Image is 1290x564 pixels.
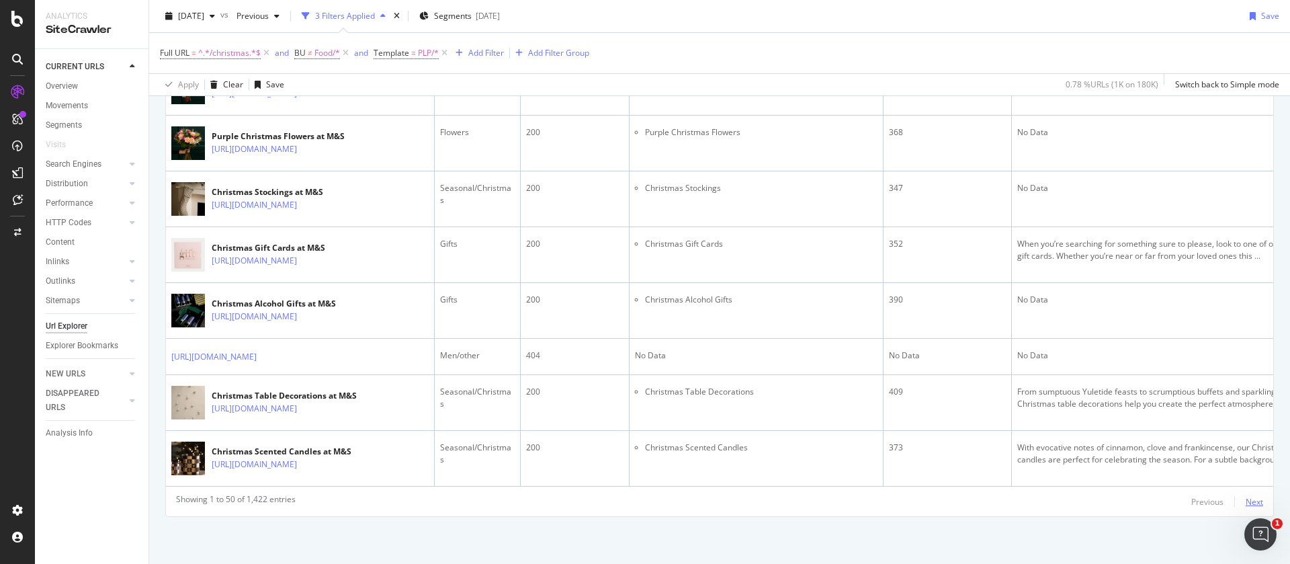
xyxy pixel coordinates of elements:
div: Christmas Gift Cards at M&S [212,242,355,254]
li: Christmas Alcohol Gifts [645,294,877,306]
div: No Data [889,350,1006,362]
span: = [191,47,196,58]
img: main image [171,437,205,481]
li: Christmas Table Decorations [645,386,877,398]
div: Sitemaps [46,294,80,308]
li: Christmas Scented Candles [645,442,877,454]
button: Next [1246,493,1263,510]
img: main image [171,381,205,425]
button: and [354,46,368,59]
span: Previous [231,10,269,22]
div: Seasonal/Christmas [440,442,515,466]
a: [URL][DOMAIN_NAME] [212,143,297,156]
button: Save [1244,5,1279,27]
span: Template [374,47,409,58]
div: Add Filter [468,47,504,58]
div: and [354,47,368,58]
a: Distribution [46,177,126,191]
div: Outlinks [46,274,75,288]
div: Analysis Info [46,426,93,440]
a: Outlinks [46,274,126,288]
div: 390 [889,294,1006,306]
div: Flowers [440,126,515,138]
button: Switch back to Simple mode [1170,74,1279,95]
div: Previous [1191,496,1223,508]
div: HTTP Codes [46,216,91,230]
div: Seasonal/Christmas [440,182,515,206]
div: Christmas Stockings at M&S [212,186,355,198]
div: Seasonal/Christmas [440,386,515,410]
div: Performance [46,196,93,210]
div: [DATE] [476,10,500,22]
div: Gifts [440,294,515,306]
div: Next [1246,496,1263,508]
div: Christmas Scented Candles at M&S [212,446,355,458]
img: main image [171,122,205,165]
div: Gifts [440,238,515,250]
a: Search Engines [46,157,126,171]
div: Clear [223,79,243,90]
a: Performance [46,196,126,210]
a: Content [46,235,139,249]
div: 3 Filters Applied [315,10,375,22]
a: Explorer Bookmarks [46,339,139,353]
div: Analytics [46,11,138,22]
div: Men/other [440,350,515,362]
div: Explorer Bookmarks [46,339,118,353]
a: [URL][DOMAIN_NAME] [171,350,257,364]
a: [URL][DOMAIN_NAME] [212,458,297,471]
a: CURRENT URLS [46,60,126,74]
span: Full URL [160,47,189,58]
div: 200 [526,238,623,250]
div: Overview [46,79,78,93]
div: and [275,47,289,58]
div: 373 [889,442,1006,454]
span: BU [294,47,306,58]
div: Content [46,235,75,249]
span: 2025 Oct. 4th [178,10,204,22]
span: vs [220,9,231,20]
div: 352 [889,238,1006,250]
div: 200 [526,386,623,398]
img: main image [171,289,205,333]
button: Add Filter [450,45,504,61]
div: Url Explorer [46,319,87,333]
div: Movements [46,99,88,113]
div: Add Filter Group [528,47,589,58]
a: Movements [46,99,139,113]
div: Showing 1 to 50 of 1,422 entries [176,493,296,510]
span: PLP/* [418,44,439,63]
div: No Data [635,350,877,362]
div: times [391,9,402,23]
button: 3 Filters Applied [296,5,391,27]
a: Segments [46,118,139,132]
div: Search Engines [46,157,101,171]
a: [URL][DOMAIN_NAME] [212,402,297,415]
button: Apply [160,74,199,95]
div: SiteCrawler [46,22,138,38]
div: Save [1261,10,1279,22]
a: Inlinks [46,255,126,269]
a: HTTP Codes [46,216,126,230]
div: 404 [526,350,623,362]
div: 368 [889,126,1006,138]
div: Save [266,79,284,90]
div: Apply [178,79,199,90]
a: DISAPPEARED URLS [46,387,126,415]
a: Analysis Info [46,426,139,440]
button: Previous [231,5,285,27]
a: NEW URLS [46,367,126,381]
img: main image [171,233,205,277]
li: Purple Christmas Flowers [645,126,877,138]
button: [DATE] [160,5,220,27]
div: Distribution [46,177,88,191]
button: Segments[DATE] [414,5,505,27]
span: Food/* [314,44,340,63]
div: 409 [889,386,1006,398]
a: Visits [46,138,79,152]
div: Christmas Table Decorations at M&S [212,390,357,402]
div: Christmas Alcohol Gifts at M&S [212,298,355,310]
a: Sitemaps [46,294,126,308]
div: CURRENT URLS [46,60,104,74]
div: Visits [46,138,66,152]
